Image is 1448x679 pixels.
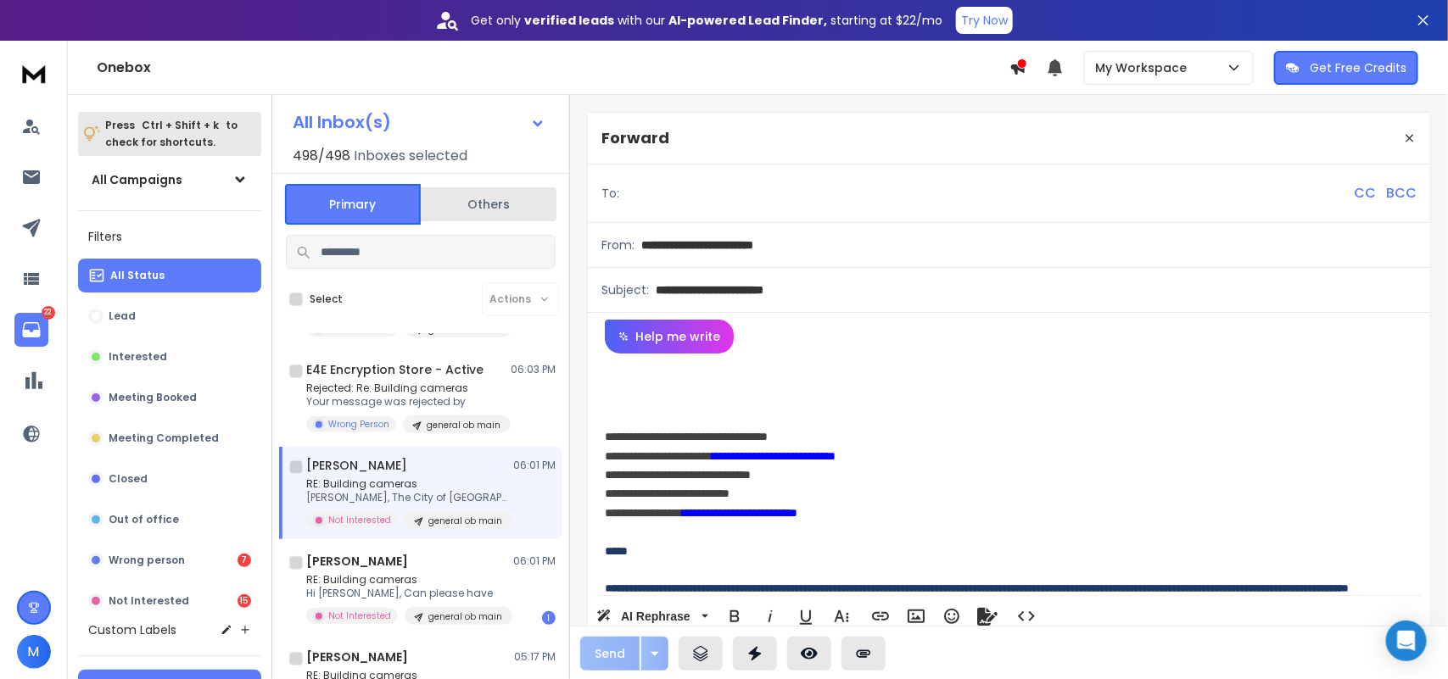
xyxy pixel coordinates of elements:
[542,611,556,625] div: 1
[109,472,148,486] p: Closed
[306,381,510,395] p: Rejected: Re: Building cameras
[78,503,261,537] button: Out of office
[864,599,897,633] button: Insert Link (Ctrl+K)
[306,553,408,570] h1: [PERSON_NAME]
[513,554,556,568] p: 06:01 PM
[427,419,500,431] p: general ob main
[936,599,968,633] button: Emoticons
[593,599,712,633] button: AI Rephrase
[956,7,1013,34] button: Try Now
[328,609,391,622] p: Not Interested
[78,462,261,496] button: Closed
[306,395,510,409] p: Your message was rejected by
[618,609,694,624] span: AI Rephrase
[511,363,556,376] p: 06:03 PM
[293,114,391,131] h1: All Inbox(s)
[605,320,734,353] button: Help me write
[88,621,176,638] h3: Custom Labels
[900,599,932,633] button: Insert Image (Ctrl+P)
[238,554,251,567] div: 7
[92,171,182,188] h1: All Campaigns
[109,391,197,404] p: Meeting Booked
[306,573,510,587] p: RE: Building cameras
[238,594,251,608] div: 15
[971,599,1004,633] button: Signature
[17,635,51,669] button: M
[306,587,510,600] p: Hi [PERSON_NAME], Can please have
[428,515,502,527] p: general ob main
[354,146,467,166] h3: Inboxes selected
[754,599,786,633] button: Italic (Ctrl+I)
[78,421,261,455] button: Meeting Completed
[109,350,167,364] p: Interested
[471,12,942,29] p: Get only with our starting at $22/mo
[306,361,484,378] h1: E4E Encryption Store - Active
[306,457,407,474] h1: [PERSON_NAME]
[78,299,261,333] button: Lead
[17,58,51,89] img: logo
[78,259,261,292] button: All Status
[109,554,185,567] p: Wrong person
[1354,183,1376,203] p: CC
[279,105,559,139] button: All Inbox(s)
[306,491,510,504] p: [PERSON_NAME], The City of [GEOGRAPHIC_DATA]
[513,459,556,472] p: 06:01 PM
[78,381,261,415] button: Meeting Booked
[1095,59,1194,76] p: My Workspace
[139,115,221,135] span: Ctrl + Shift + k
[524,12,614,29] strong: verified leads
[718,599,751,633] button: Bold (Ctrl+B)
[601,281,649,298] p: Subject:
[601,185,619,202] p: To:
[310,292,343,306] label: Select
[78,543,261,577] button: Wrong person7
[1274,51,1418,85] button: Get Free Credits
[105,117,238,151] p: Press to check for shortcuts.
[78,225,261,248] h3: Filters
[790,599,822,633] button: Underline (Ctrl+U)
[78,340,261,374] button: Interested
[97,58,1009,78] h1: Onebox
[601,237,635,253] p: From:
[293,146,350,166] span: 498 / 498
[306,477,510,491] p: RE: Building cameras
[328,418,389,431] p: Wrong Person
[14,313,48,347] a: 22
[306,648,408,665] h1: [PERSON_NAME]
[428,610,502,623] p: general ob main
[1386,183,1417,203] p: BCC
[1386,621,1427,661] div: Open Intercom Messenger
[109,594,189,608] p: Not Interested
[1310,59,1406,76] p: Get Free Credits
[78,584,261,618] button: Not Interested15
[514,650,556,664] p: 05:17 PM
[109,513,179,526] p: Out of office
[42,306,55,320] p: 22
[109,309,136,323] p: Lead
[601,126,669,150] p: Forward
[825,599,858,633] button: More Text
[285,184,421,225] button: Primary
[961,12,1008,29] p: Try Now
[1010,599,1043,633] button: Code View
[328,514,391,526] p: Not Interested
[421,186,556,223] button: Others
[110,269,165,282] p: All Status
[78,163,261,197] button: All Campaigns
[109,431,219,445] p: Meeting Completed
[668,12,827,29] strong: AI-powered Lead Finder,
